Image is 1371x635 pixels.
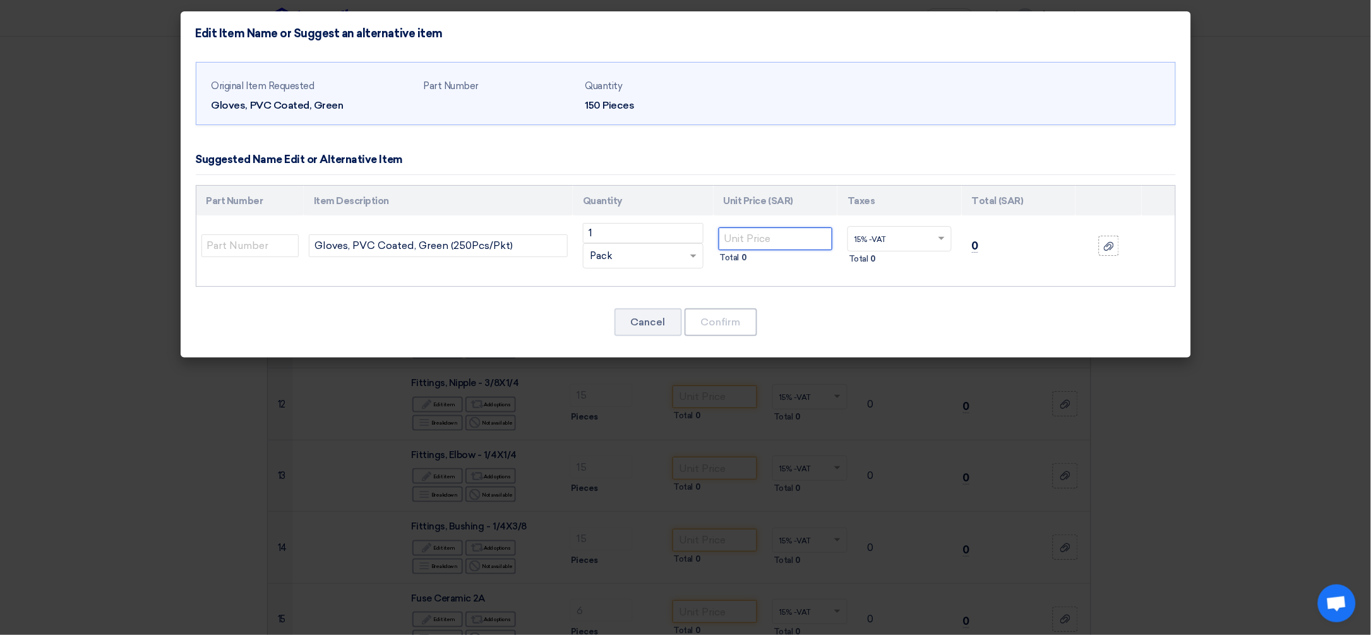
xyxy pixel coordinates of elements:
div: Open chat [1318,584,1356,622]
font: Total (SAR) [972,195,1024,207]
input: Unit Price [719,227,833,250]
input: Part Number [201,234,299,257]
input: Add Item Description [309,234,568,257]
input: RFQ_STEP1.ITEMS.2.AMOUNT_TITLE [583,223,703,243]
font: Total [720,253,739,262]
font: Item Description [314,195,389,207]
ng-select: VAT [847,226,952,251]
font: Quantity [583,195,623,207]
font: Cancel [631,316,666,328]
font: Taxes [847,195,875,207]
font: Pack [590,250,613,262]
font: Confirm [701,316,741,328]
font: Edit Item Name or Suggest an alternative item [196,27,443,40]
font: 0 [972,239,979,252]
font: Original Item Requested [212,80,314,92]
font: Suggested Name Edit or Alternative Item [196,153,403,166]
font: 0 [741,253,747,262]
font: Total [849,254,868,263]
font: 0 [871,254,877,263]
font: Gloves, PVC Coated, Green [212,99,344,111]
font: Unit Price (SAR) [724,195,793,207]
font: Part Number [424,80,479,92]
font: Quantity [585,80,623,92]
button: Cancel [614,308,682,336]
font: Part Number [207,195,263,207]
font: 150 Pieces [585,99,635,111]
button: Confirm [685,308,757,336]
